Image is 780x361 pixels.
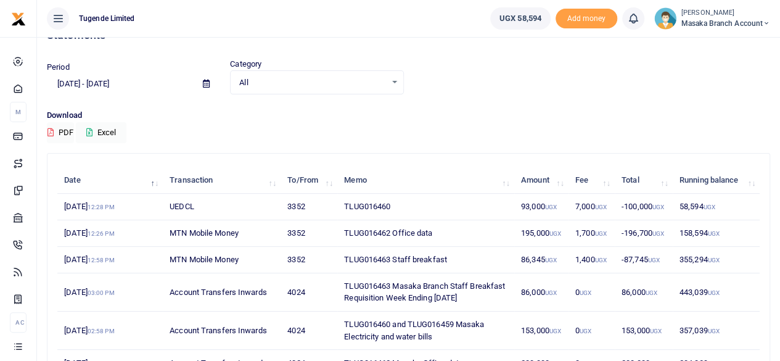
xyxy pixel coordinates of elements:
small: 12:58 PM [88,257,115,263]
small: UGX [652,230,664,237]
td: TLUG016463 Staff breakfast [337,247,514,273]
small: UGX [648,257,660,263]
small: UGX [545,289,557,296]
label: Period [47,61,70,73]
td: -87,745 [615,247,673,273]
td: TLUG016462 Office data [337,220,514,247]
td: 86,345 [514,247,569,273]
th: Transaction: activate to sort column ascending [163,167,281,194]
span: All [239,77,385,89]
small: 03:00 PM [88,289,115,296]
small: 02:58 PM [88,328,115,334]
td: 3352 [281,247,337,273]
td: 195,000 [514,220,569,247]
td: 4024 [281,273,337,312]
small: 12:28 PM [88,204,115,210]
img: logo-small [11,12,26,27]
td: 58,594 [673,194,760,220]
td: 153,000 [514,312,569,350]
small: UGX [594,230,606,237]
a: logo-small logo-large logo-large [11,14,26,23]
td: 7,000 [569,194,615,220]
span: UGX 58,594 [499,12,541,25]
small: UGX [594,204,606,210]
a: UGX 58,594 [490,7,551,30]
small: UGX [549,328,561,334]
td: Account Transfers Inwards [163,273,281,312]
td: 86,000 [615,273,673,312]
small: UGX [707,230,719,237]
small: UGX [652,204,664,210]
li: Toup your wallet [556,9,617,29]
td: [DATE] [57,220,163,247]
small: [PERSON_NAME] [681,8,770,19]
td: TLUG016460 and TLUG016459 Masaka Electricity and water bills [337,312,514,350]
input: select period [47,73,193,94]
td: MTN Mobile Money [163,247,281,273]
small: UGX [707,289,719,296]
small: UGX [707,328,719,334]
span: Tugende Limited [74,13,140,24]
td: 1,400 [569,247,615,273]
th: Running balance: activate to sort column ascending [673,167,760,194]
th: Memo: activate to sort column ascending [337,167,514,194]
td: 86,000 [514,273,569,312]
small: UGX [594,257,606,263]
td: UEDCL [163,194,281,220]
th: Total: activate to sort column ascending [615,167,673,194]
td: TLUG016460 [337,194,514,220]
td: 355,294 [673,247,760,273]
td: 158,594 [673,220,760,247]
small: UGX [549,230,561,237]
li: Ac [10,312,27,333]
th: To/From: activate to sort column ascending [281,167,337,194]
span: Masaka Branch Account [681,18,770,29]
td: 3352 [281,220,337,247]
th: Amount: activate to sort column ascending [514,167,569,194]
a: profile-user [PERSON_NAME] Masaka Branch Account [654,7,770,30]
small: UGX [703,204,715,210]
small: UGX [645,289,657,296]
small: UGX [707,257,719,263]
li: Wallet ballance [485,7,556,30]
td: 443,039 [673,273,760,312]
img: profile-user [654,7,676,30]
td: 153,000 [615,312,673,350]
td: -100,000 [615,194,673,220]
label: Category [230,58,261,70]
li: M [10,102,27,122]
small: UGX [545,204,557,210]
button: Excel [76,122,126,143]
td: 3352 [281,194,337,220]
td: [DATE] [57,273,163,312]
td: 0 [569,273,615,312]
td: Account Transfers Inwards [163,312,281,350]
td: 4024 [281,312,337,350]
td: -196,700 [615,220,673,247]
small: UGX [545,257,557,263]
p: Download [47,109,770,122]
td: MTN Mobile Money [163,220,281,247]
td: [DATE] [57,194,163,220]
small: UGX [580,328,591,334]
small: UGX [580,289,591,296]
th: Fee: activate to sort column ascending [569,167,615,194]
td: 357,039 [673,312,760,350]
span: Add money [556,9,617,29]
td: TLUG016463 Masaka Branch Staff Breakfast Requisition Week Ending [DATE] [337,273,514,312]
td: 93,000 [514,194,569,220]
th: Date: activate to sort column descending [57,167,163,194]
a: Add money [556,13,617,22]
td: [DATE] [57,312,163,350]
small: UGX [650,328,662,334]
button: PDF [47,122,74,143]
td: 0 [569,312,615,350]
td: 1,700 [569,220,615,247]
small: 12:26 PM [88,230,115,237]
td: [DATE] [57,247,163,273]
